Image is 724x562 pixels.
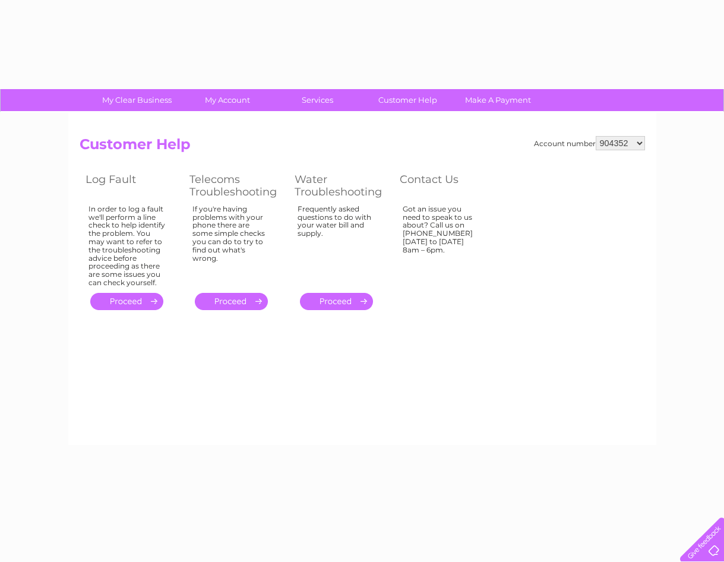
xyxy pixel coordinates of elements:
a: My Clear Business [88,89,186,111]
div: Frequently asked questions to do with your water bill and supply. [298,205,376,282]
a: . [300,293,373,310]
div: Account number [534,136,645,150]
a: . [90,293,163,310]
a: Make A Payment [449,89,547,111]
div: Got an issue you need to speak to us about? Call us on [PHONE_NUMBER] [DATE] to [DATE] 8am – 6pm. [403,205,480,282]
th: Contact Us [394,170,498,201]
th: Log Fault [80,170,184,201]
a: . [195,293,268,310]
div: If you're having problems with your phone there are some simple checks you can do to try to find ... [192,205,271,282]
div: In order to log a fault we'll perform a line check to help identify the problem. You may want to ... [88,205,166,287]
th: Telecoms Troubleshooting [184,170,289,201]
th: Water Troubleshooting [289,170,394,201]
a: Services [268,89,366,111]
a: Customer Help [359,89,457,111]
h2: Customer Help [80,136,645,159]
a: My Account [178,89,276,111]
